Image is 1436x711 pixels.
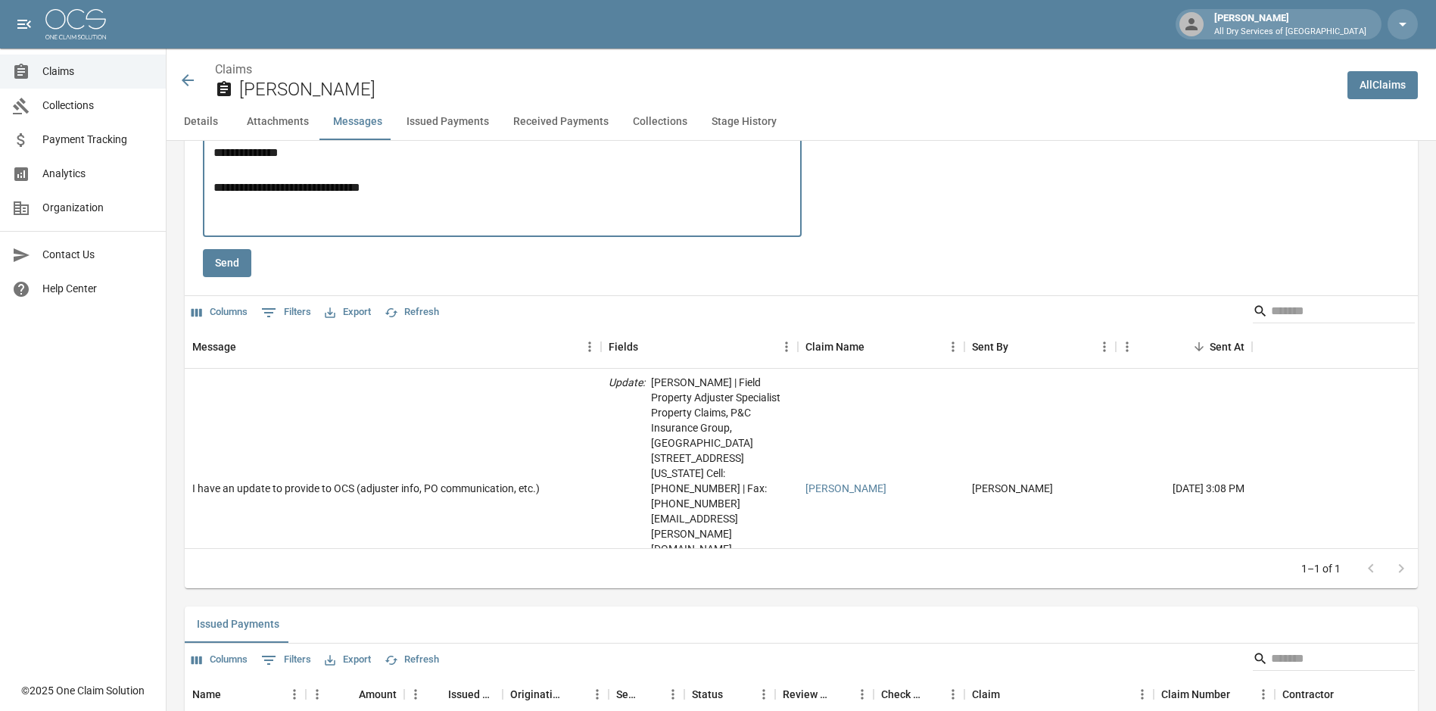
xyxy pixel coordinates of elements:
[215,62,252,76] a: Claims
[306,683,329,706] button: Menu
[1093,335,1116,358] button: Menu
[42,132,154,148] span: Payment Tracking
[920,684,942,705] button: Sort
[404,683,427,706] button: Menu
[215,61,1335,79] nav: breadcrumb
[9,9,39,39] button: open drawer
[188,301,251,324] button: Select columns
[427,684,448,705] button: Sort
[321,648,375,672] button: Export
[192,481,540,496] div: I have an update to provide to OCS (adjuster info, PO communication, etc.)
[257,648,315,672] button: Show filters
[1188,336,1210,357] button: Sort
[239,79,1335,101] h2: [PERSON_NAME]
[752,683,775,706] button: Menu
[1347,71,1418,99] a: AllClaims
[394,104,501,140] button: Issued Payments
[235,104,321,140] button: Attachments
[972,481,1053,496] div: Joe Antonelli
[42,166,154,182] span: Analytics
[501,104,621,140] button: Received Payments
[638,336,659,357] button: Sort
[185,607,291,643] button: Issued Payments
[601,326,798,368] div: Fields
[42,64,154,80] span: Claims
[1230,684,1251,705] button: Sort
[321,104,394,140] button: Messages
[609,375,645,602] p: Update :
[578,335,601,358] button: Menu
[192,326,236,368] div: Message
[1116,369,1252,609] div: [DATE] 3:08 PM
[338,684,359,705] button: Sort
[321,301,375,324] button: Export
[1334,684,1355,705] button: Sort
[381,301,443,324] button: Refresh
[185,607,1418,643] div: related-list tabs
[798,326,964,368] div: Claim Name
[565,684,586,705] button: Sort
[942,335,964,358] button: Menu
[42,98,154,114] span: Collections
[257,301,315,325] button: Show filters
[1252,683,1275,706] button: Menu
[236,336,257,357] button: Sort
[1210,326,1244,368] div: Sent At
[381,648,443,672] button: Refresh
[1131,683,1154,706] button: Menu
[185,326,601,368] div: Message
[723,684,744,705] button: Sort
[621,104,699,140] button: Collections
[188,648,251,672] button: Select columns
[1253,647,1415,674] div: Search
[42,281,154,297] span: Help Center
[775,335,798,358] button: Menu
[167,104,235,140] button: Details
[1000,684,1021,705] button: Sort
[42,247,154,263] span: Contact Us
[21,683,145,698] div: © 2025 One Claim Solution
[203,249,251,277] button: Send
[45,9,106,39] img: ocs-logo-white-transparent.png
[699,104,789,140] button: Stage History
[640,684,662,705] button: Sort
[609,326,638,368] div: Fields
[1253,299,1415,326] div: Search
[167,104,1436,140] div: anchor tabs
[1301,561,1341,576] p: 1–1 of 1
[805,326,864,368] div: Claim Name
[942,683,964,706] button: Menu
[651,375,790,602] p: [PERSON_NAME] | Field Property Adjuster Specialist Property Claims, P&C Insurance Group, [GEOGRAP...
[1208,11,1372,38] div: [PERSON_NAME]
[221,684,242,705] button: Sort
[851,683,874,706] button: Menu
[586,683,609,706] button: Menu
[972,326,1008,368] div: Sent By
[662,683,684,706] button: Menu
[283,683,306,706] button: Menu
[1116,326,1252,368] div: Sent At
[1008,336,1029,357] button: Sort
[830,684,851,705] button: Sort
[1214,26,1366,39] p: All Dry Services of [GEOGRAPHIC_DATA]
[805,481,886,496] a: [PERSON_NAME]
[864,336,886,357] button: Sort
[42,200,154,216] span: Organization
[1116,335,1139,358] button: Menu
[964,326,1116,368] div: Sent By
